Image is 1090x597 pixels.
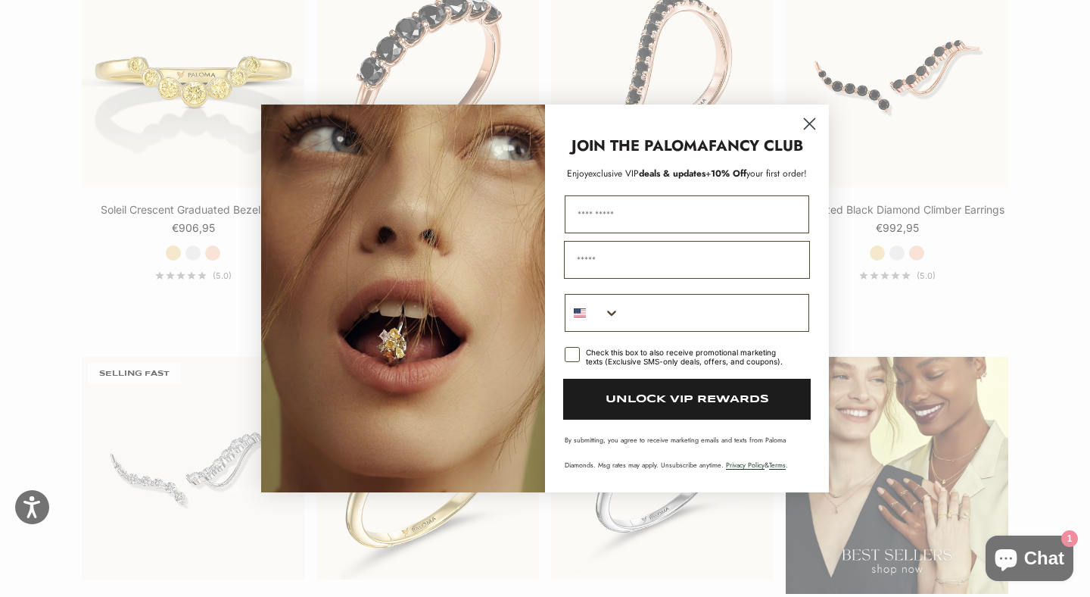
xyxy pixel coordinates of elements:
div: Check this box to also receive promotional marketing texts (Exclusive SMS-only deals, offers, and... [586,348,791,366]
input: First Name [565,195,809,233]
span: + your first order! [705,167,807,180]
button: Search Countries [565,295,620,331]
a: Terms [769,460,786,470]
a: Privacy Policy [726,460,765,470]
button: Close dialog [796,111,823,137]
span: exclusive VIP [588,167,639,180]
button: UNLOCK VIP REWARDS [563,379,811,420]
span: & . [726,460,788,470]
span: deals & updates [588,167,705,180]
input: Email [564,241,810,279]
strong: JOIN THE PALOMA [571,135,708,157]
span: Enjoy [567,167,588,180]
strong: FANCY CLUB [708,135,803,157]
p: By submitting, you agree to receive marketing emails and texts from Paloma Diamonds. Msg rates ma... [565,435,809,470]
span: 10% Off [711,167,746,180]
img: United States [574,307,586,319]
img: Loading... [261,105,545,492]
